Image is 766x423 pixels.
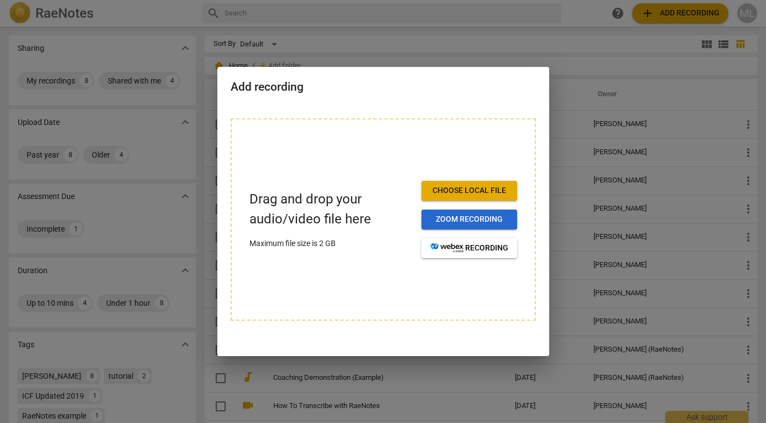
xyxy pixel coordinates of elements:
[231,80,536,94] h2: Add recording
[421,181,517,201] button: Choose local file
[421,238,517,258] button: recording
[430,214,508,225] span: Zoom recording
[249,190,413,228] p: Drag and drop your audio/video file here
[430,243,508,254] span: recording
[421,210,517,229] button: Zoom recording
[430,185,508,196] span: Choose local file
[249,238,413,249] p: Maximum file size is 2 GB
